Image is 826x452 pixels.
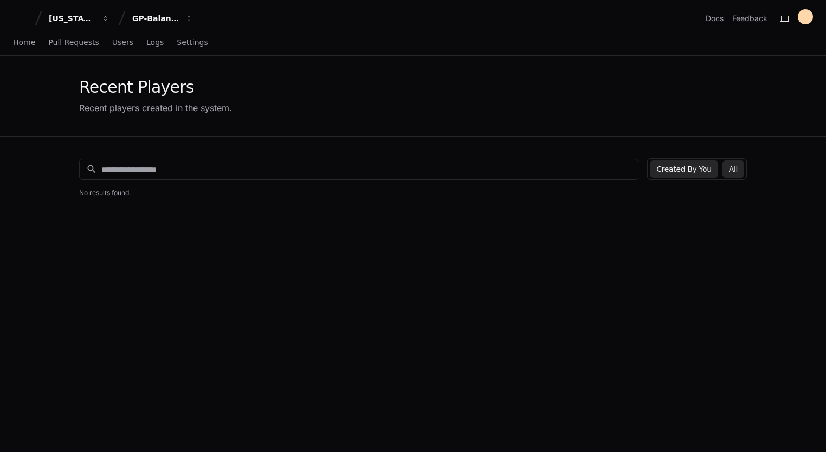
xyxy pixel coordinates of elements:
mat-icon: search [86,164,97,175]
div: [US_STATE] Pacific [49,13,95,24]
a: Settings [177,30,208,55]
a: Pull Requests [48,30,99,55]
span: Home [13,39,35,46]
div: Recent Players [79,78,232,97]
button: Created By You [650,160,718,178]
a: Users [112,30,133,55]
a: Docs [706,13,724,24]
span: Settings [177,39,208,46]
a: Logs [146,30,164,55]
span: Logs [146,39,164,46]
span: Pull Requests [48,39,99,46]
div: Recent players created in the system. [79,101,232,114]
button: GP-Balancing [128,9,197,28]
button: Feedback [732,13,767,24]
a: Home [13,30,35,55]
button: All [722,160,744,178]
h2: No results found. [79,189,747,197]
div: GP-Balancing [132,13,179,24]
span: Users [112,39,133,46]
button: [US_STATE] Pacific [44,9,114,28]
